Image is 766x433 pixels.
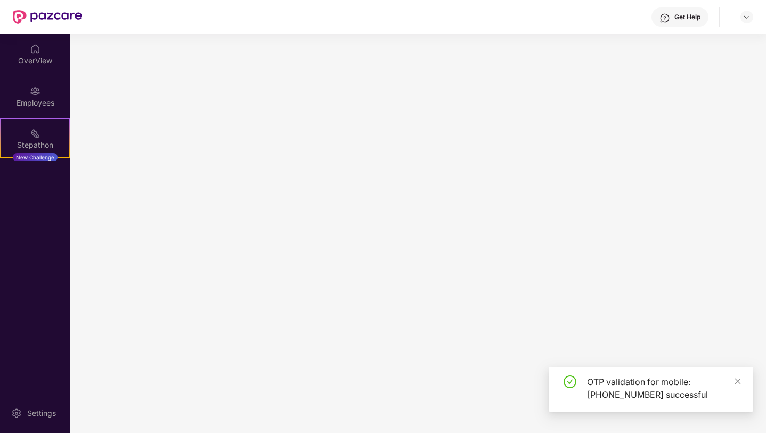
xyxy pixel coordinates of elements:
img: svg+xml;base64,PHN2ZyBpZD0iSGVscC0zMngzMiIgeG1sbnM9Imh0dHA6Ly93d3cudzMub3JnLzIwMDAvc3ZnIiB3aWR0aD... [659,13,670,23]
div: Get Help [674,13,700,21]
img: svg+xml;base64,PHN2ZyBpZD0iSG9tZSIgeG1sbnM9Imh0dHA6Ly93d3cudzMub3JnLzIwMDAvc3ZnIiB3aWR0aD0iMjAiIG... [30,44,40,54]
img: svg+xml;base64,PHN2ZyBpZD0iRW1wbG95ZWVzIiB4bWxucz0iaHR0cDovL3d3dy53My5vcmcvMjAwMC9zdmciIHdpZHRoPS... [30,86,40,97]
span: close [734,378,741,385]
img: svg+xml;base64,PHN2ZyBpZD0iU2V0dGluZy0yMHgyMCIgeG1sbnM9Imh0dHA6Ly93d3cudzMub3JnLzIwMDAvc3ZnIiB3aW... [11,408,22,419]
span: check-circle [564,375,576,388]
img: svg+xml;base64,PHN2ZyBpZD0iRHJvcGRvd24tMzJ4MzIiIHhtbG5zPSJodHRwOi8vd3d3LnczLm9yZy8yMDAwL3N2ZyIgd2... [743,13,751,21]
div: OTP validation for mobile: [PHONE_NUMBER] successful [587,375,740,401]
div: Stepathon [1,140,69,150]
img: New Pazcare Logo [13,10,82,24]
img: svg+xml;base64,PHN2ZyB4bWxucz0iaHR0cDovL3d3dy53My5vcmcvMjAwMC9zdmciIHdpZHRoPSIyMSIgaGVpZ2h0PSIyMC... [30,128,40,139]
div: Settings [24,408,59,419]
div: New Challenge [13,153,58,162]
